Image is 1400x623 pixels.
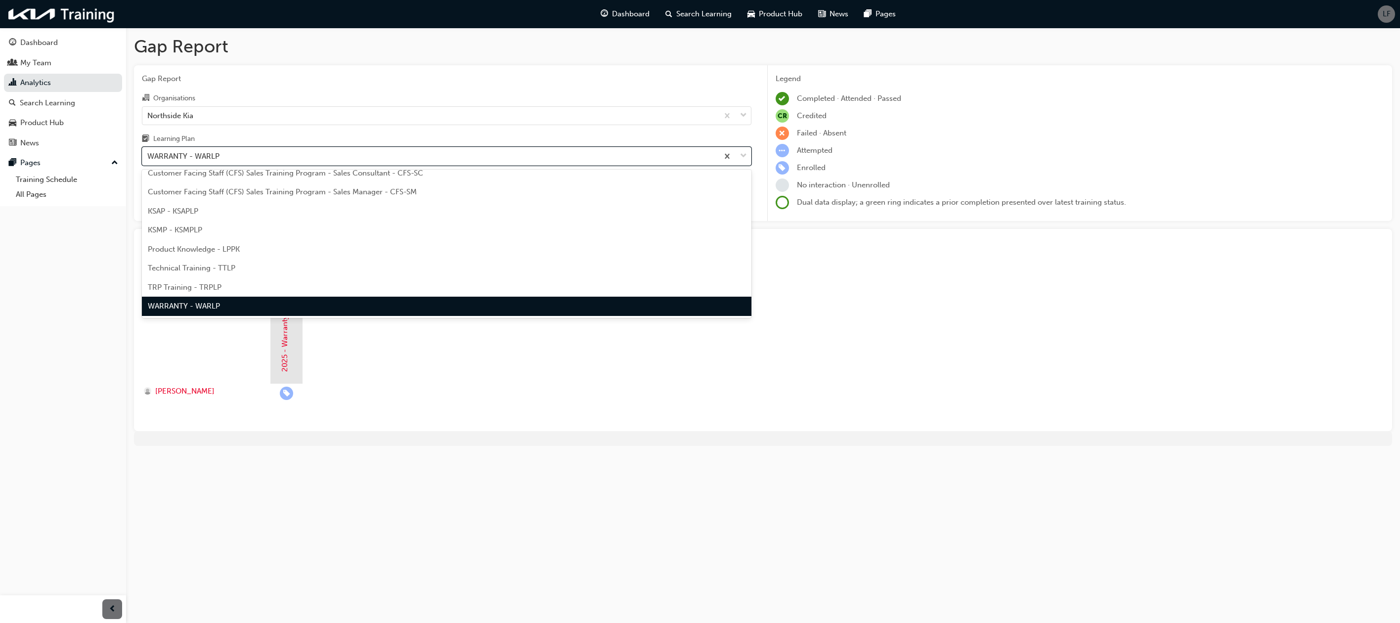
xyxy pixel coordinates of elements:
span: Attempted [797,146,832,155]
span: Failed · Absent [797,129,846,137]
span: Credited [797,111,827,120]
span: down-icon [740,109,747,122]
button: DashboardMy TeamAnalyticsSearch LearningProduct HubNews [4,32,122,154]
span: null-icon [776,109,789,123]
span: learningRecordVerb_ENROLL-icon [280,387,293,400]
div: Learning Plan [153,134,195,144]
span: Dual data display; a green ring indicates a prior completion presented over latest training status. [797,198,1126,207]
span: WARRANTY - WARLP [148,302,220,311]
span: learningRecordVerb_FAIL-icon [776,127,789,140]
span: down-icon [740,150,747,163]
span: up-icon [111,157,118,170]
a: search-iconSearch Learning [657,4,740,24]
button: Pages [4,154,122,172]
span: news-icon [9,139,16,148]
span: Gap Report [142,73,751,85]
button: LF [1378,5,1395,23]
a: News [4,134,122,152]
a: Dashboard [4,34,122,52]
a: Training Schedule [12,172,122,187]
a: car-iconProduct Hub [740,4,810,24]
span: Customer Facing Staff (CFS) Sales Training Program - Sales Consultant - CFS-SC [148,169,423,178]
span: Customer Facing Staff (CFS) Sales Training Program - Sales Manager - CFS-SM [148,187,417,196]
div: WARRANTY - WARLP [147,151,219,162]
span: Dashboard [612,8,650,20]
span: pages-icon [9,159,16,168]
div: Dashboard [20,37,58,48]
span: search-icon [9,99,16,108]
h1: Gap Report [134,36,1392,57]
span: guage-icon [9,39,16,47]
span: Product Hub [759,8,802,20]
span: KSMP - KSMPLP [148,225,202,234]
a: All Pages [12,187,122,202]
span: news-icon [818,8,826,20]
span: No interaction · Unenrolled [797,180,890,189]
span: [PERSON_NAME] [155,386,215,397]
a: news-iconNews [810,4,856,24]
span: Search Learning [676,8,732,20]
span: learningRecordVerb_ENROLL-icon [776,161,789,175]
span: Technical Training - TTLP [148,264,235,272]
span: people-icon [9,59,16,68]
a: Product Hub [4,114,122,132]
div: Legend [776,73,1385,85]
span: Product Knowledge - LPPK [148,245,240,254]
span: learningRecordVerb_ATTEMPT-icon [776,144,789,157]
span: Pages [875,8,896,20]
a: 2025 - Warranty training [280,287,289,372]
div: Northside Kia [147,110,193,121]
span: LF [1383,8,1391,20]
span: guage-icon [601,8,608,20]
div: News [20,137,39,149]
a: My Team [4,54,122,72]
span: learningRecordVerb_COMPLETE-icon [776,92,789,105]
div: Product Hub [20,117,64,129]
a: [PERSON_NAME] [144,386,261,397]
img: kia-training [5,4,119,24]
span: Enrolled [797,163,826,172]
span: Completed · Attended · Passed [797,94,901,103]
div: Pages [20,157,41,169]
a: Analytics [4,74,122,92]
div: Organisations [153,93,195,103]
span: car-icon [9,119,16,128]
span: learningplan-icon [142,135,149,144]
span: KSAP - KSAPLP [148,207,198,216]
span: learningRecordVerb_NONE-icon [776,178,789,192]
span: search-icon [665,8,672,20]
a: Search Learning [4,94,122,112]
span: car-icon [747,8,755,20]
span: TRP Training - TRPLP [148,283,221,292]
a: pages-iconPages [856,4,904,24]
div: Search Learning [20,97,75,109]
span: pages-icon [864,8,872,20]
span: organisation-icon [142,94,149,103]
span: chart-icon [9,79,16,88]
a: guage-iconDashboard [593,4,657,24]
span: News [830,8,848,20]
div: My Team [20,57,51,69]
span: prev-icon [109,603,116,616]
